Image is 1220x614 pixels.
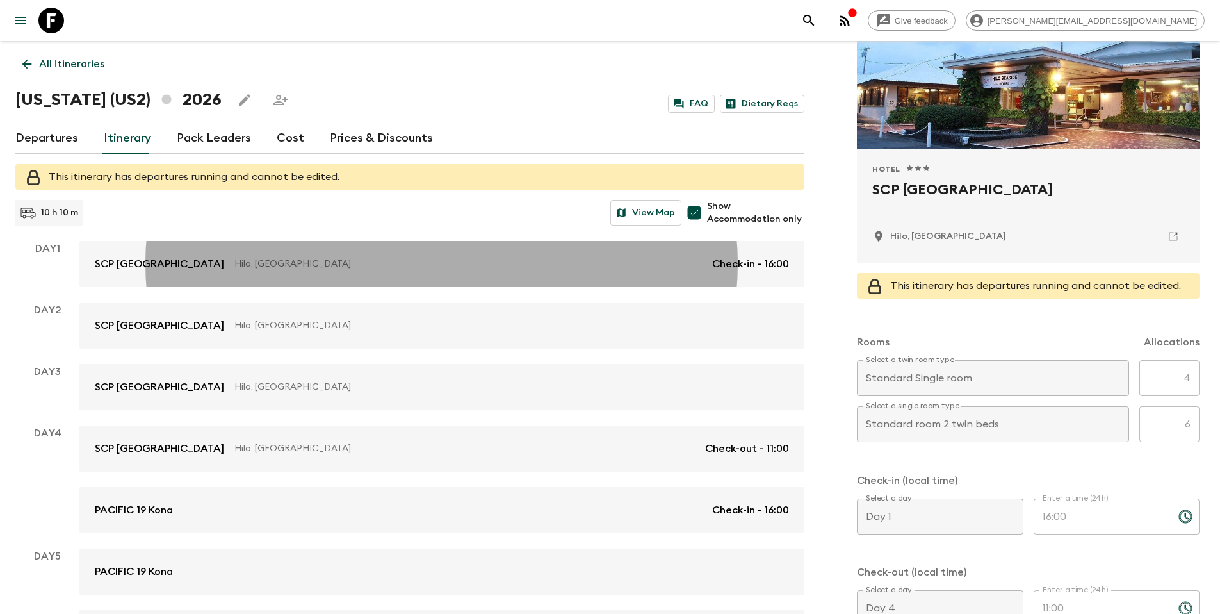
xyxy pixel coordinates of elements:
p: Check-in - 16:00 [712,256,789,272]
h1: [US_STATE] (US2) 2026 [15,87,222,113]
p: PACIFIC 19 Kona [95,502,173,518]
p: Day 4 [15,426,79,441]
a: SCP [GEOGRAPHIC_DATA]Hilo, [GEOGRAPHIC_DATA]Check-in - 16:00 [79,241,804,287]
label: Select a day [866,493,911,504]
p: SCP [GEOGRAPHIC_DATA] [95,441,224,456]
p: Hilo, United States of America [890,230,1006,243]
p: Hilo, [GEOGRAPHIC_DATA] [234,442,695,455]
span: [PERSON_NAME][EMAIL_ADDRESS][DOMAIN_NAME] [980,16,1204,26]
label: Select a twin room type [866,354,954,365]
p: Rooms [857,335,890,350]
p: Day 2 [15,303,79,318]
a: Dietary Reqs [720,95,804,113]
input: hh:mm [1034,499,1168,535]
span: This itinerary has departures running and cannot be edited. [890,281,1181,291]
p: Hilo, [GEOGRAPHIC_DATA] [234,258,702,270]
p: Allocations [1144,335,1200,350]
label: Enter a time (24h) [1043,493,1109,504]
p: 10 h 10 m [41,206,78,219]
a: Departures [15,123,78,154]
label: Select a single room type [866,401,959,411]
p: Day 1 [15,241,79,256]
span: Show Accommodation only [707,200,804,226]
p: SCP [GEOGRAPHIC_DATA] [95,379,224,395]
h2: SCP [GEOGRAPHIC_DATA] [872,179,1184,220]
a: PACIFIC 19 Kona [79,549,804,595]
p: Check-out - 11:00 [705,441,789,456]
p: Check-in (local time) [857,473,1200,488]
a: Itinerary [104,123,151,154]
p: PACIFIC 19 Kona [95,564,173,579]
span: Share this itinerary [268,87,293,113]
a: Pack Leaders [177,123,251,154]
a: PACIFIC 19 KonaCheck-in - 16:00 [79,487,804,533]
a: FAQ [668,95,715,113]
p: Day 3 [15,364,79,379]
p: Hilo, [GEOGRAPHIC_DATA] [234,381,779,394]
button: Edit this itinerary [232,87,257,113]
p: Check-in - 16:00 [712,502,789,518]
div: [PERSON_NAME][EMAIL_ADDRESS][DOMAIN_NAME] [966,10,1205,31]
a: SCP [GEOGRAPHIC_DATA]Hilo, [GEOGRAPHIC_DATA]Check-out - 11:00 [79,426,804,472]
p: Hilo, [GEOGRAPHIC_DATA] [234,319,779,332]
label: Select a day [866,585,911,595]
a: Prices & Discounts [330,123,433,154]
p: All itineraries [39,56,104,72]
p: SCP [GEOGRAPHIC_DATA] [95,256,224,272]
span: Give feedback [888,16,955,26]
a: SCP [GEOGRAPHIC_DATA]Hilo, [GEOGRAPHIC_DATA] [79,303,804,349]
a: Give feedback [868,10,956,31]
p: Check-out (local time) [857,565,1200,580]
a: All itineraries [15,51,111,77]
a: Cost [277,123,304,154]
span: This itinerary has departures running and cannot be edited. [49,172,339,182]
a: SCP [GEOGRAPHIC_DATA]Hilo, [GEOGRAPHIC_DATA] [79,364,804,410]
p: Day 5 [15,549,79,564]
p: SCP [GEOGRAPHIC_DATA] [95,318,224,333]
span: Hotel [872,164,900,174]
button: menu [8,8,33,33]
button: search adventures [796,8,822,33]
label: Enter a time (24h) [1043,585,1109,595]
button: View Map [610,200,681,226]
